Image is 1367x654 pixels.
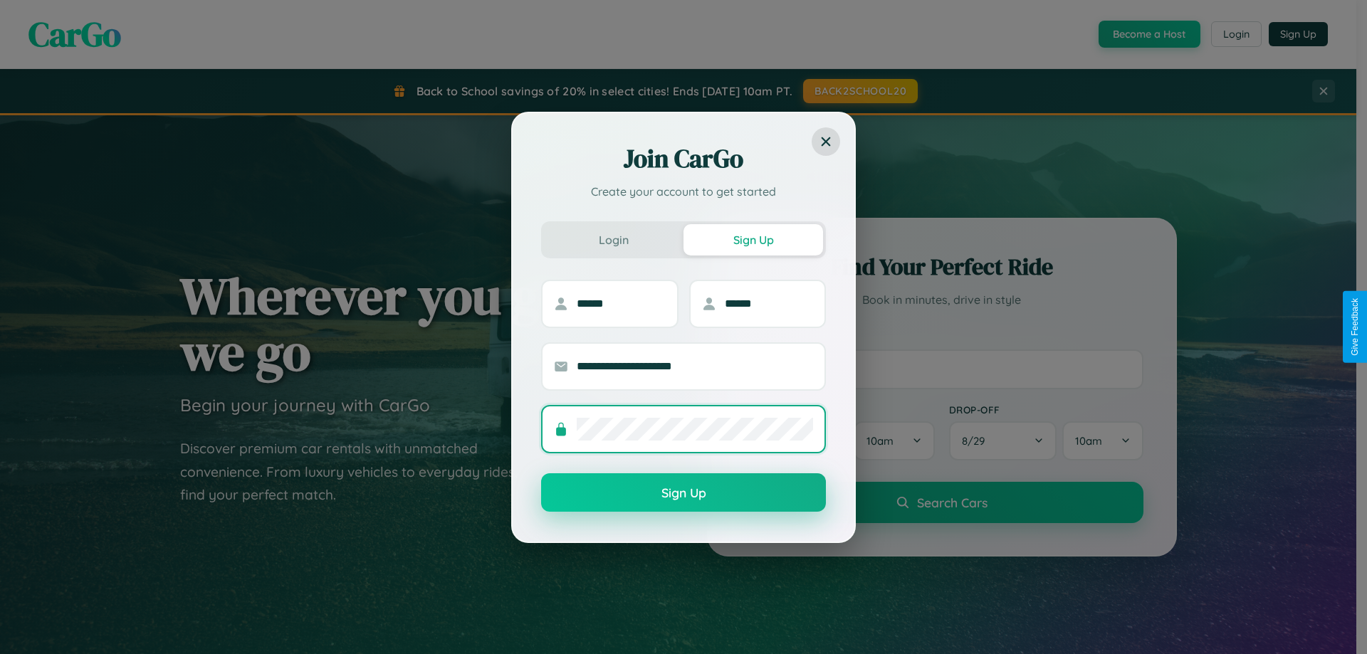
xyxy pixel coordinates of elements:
[683,224,823,255] button: Sign Up
[544,224,683,255] button: Login
[541,183,826,200] p: Create your account to get started
[541,473,826,512] button: Sign Up
[1350,298,1360,356] div: Give Feedback
[541,142,826,176] h2: Join CarGo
